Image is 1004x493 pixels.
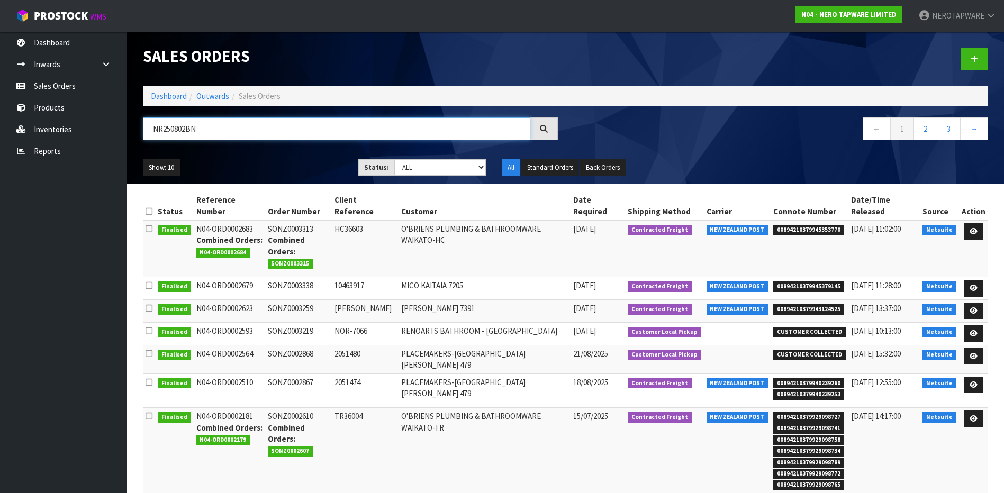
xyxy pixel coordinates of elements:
[573,280,596,290] span: [DATE]
[332,277,399,300] td: 10463917
[194,220,265,277] td: N04-ORD0002683
[573,326,596,336] span: [DATE]
[851,280,901,290] span: [DATE] 11:28:00
[922,327,956,337] span: Netsuite
[628,281,692,292] span: Contracted Freight
[265,300,332,323] td: SONZ0003259
[196,423,263,433] strong: Combined Orders:
[920,191,959,220] th: Source
[707,378,768,389] span: NEW ZEALAND POST
[158,350,191,360] span: Finalised
[773,304,844,315] span: 00894210379943124525
[801,10,897,19] strong: N04 - NERO TAPWARE LIMITED
[922,304,956,315] span: Netsuite
[196,435,250,445] span: N04-ORD0002179
[851,349,901,359] span: [DATE] 15:32:00
[628,378,692,389] span: Contracted Freight
[707,412,768,423] span: NEW ZEALAND POST
[628,304,692,315] span: Contracted Freight
[571,191,625,220] th: Date Required
[265,323,332,345] td: SONZ0003219
[773,446,844,457] span: 00894210379929098734
[863,117,891,140] a: ←
[268,259,313,269] span: SONZ0003315
[773,423,844,434] span: 00894210379929098741
[158,378,191,389] span: Finalised
[773,350,846,360] span: CUSTOMER COLLECTED
[399,373,571,407] td: PLACEMAKERS-[GEOGRAPHIC_DATA][PERSON_NAME] 479
[399,323,571,345] td: RENOARTS BATHROOM - [GEOGRAPHIC_DATA]
[268,423,305,444] strong: Combined Orders:
[265,277,332,300] td: SONZ0003338
[707,281,768,292] span: NEW ZEALAND POST
[194,345,265,373] td: N04-ORD0002564
[628,225,692,235] span: Contracted Freight
[332,220,399,277] td: HC36603
[848,191,920,220] th: Date/Time Released
[268,446,313,457] span: SONZ0002607
[399,300,571,323] td: [PERSON_NAME] 7391
[922,225,956,235] span: Netsuite
[851,326,901,336] span: [DATE] 10:13:00
[704,191,771,220] th: Carrier
[932,11,984,21] span: NEROTAPWARE
[851,224,901,234] span: [DATE] 11:02:00
[332,373,399,407] td: 2051474
[890,117,914,140] a: 1
[196,235,263,245] strong: Combined Orders:
[773,435,844,445] span: 00894210379929098758
[332,191,399,220] th: Client Reference
[194,300,265,323] td: N04-ORD0002623
[773,225,844,235] span: 00894210379945353770
[502,159,520,176] button: All
[265,373,332,407] td: SONZ0002867
[158,327,191,337] span: Finalised
[158,281,191,292] span: Finalised
[922,378,956,389] span: Netsuite
[913,117,937,140] a: 2
[194,373,265,407] td: N04-ORD0002510
[268,235,305,256] strong: Combined Orders:
[332,323,399,345] td: NOR-7066
[332,345,399,373] td: 2051480
[399,345,571,373] td: PLACEMAKERS-[GEOGRAPHIC_DATA][PERSON_NAME] 479
[707,225,768,235] span: NEW ZEALAND POST
[851,303,901,313] span: [DATE] 13:37:00
[573,224,596,234] span: [DATE]
[194,323,265,345] td: N04-ORD0002593
[158,225,191,235] span: Finalised
[521,159,579,176] button: Standard Orders
[707,304,768,315] span: NEW ZEALAND POST
[851,411,901,421] span: [DATE] 14:17:00
[194,277,265,300] td: N04-ORD0002679
[265,220,332,277] td: SONZ0003313
[773,469,844,479] span: 00894210379929098772
[158,412,191,423] span: Finalised
[573,411,608,421] span: 15/07/2025
[265,345,332,373] td: SONZ0002868
[399,191,571,220] th: Customer
[922,350,956,360] span: Netsuite
[773,327,846,337] span: CUSTOMER COLLECTED
[143,117,530,140] input: Search sales orders
[196,91,229,101] a: Outwards
[143,48,558,66] h1: Sales Orders
[332,300,399,323] td: [PERSON_NAME]
[151,91,187,101] a: Dashboard
[399,277,571,300] td: MICO KAITAIA 7205
[773,281,844,292] span: 00894210379945379145
[574,117,989,143] nav: Page navigation
[851,377,901,387] span: [DATE] 12:55:00
[399,220,571,277] td: O'BRIENS PLUMBING & BATHROOMWARE WAIKATO-HC
[194,191,265,220] th: Reference Number
[573,303,596,313] span: [DATE]
[773,458,844,468] span: 00894210379929098789
[196,248,250,258] span: N04-ORD0002684
[265,191,332,220] th: Order Number
[922,412,956,423] span: Netsuite
[937,117,961,140] a: 3
[959,191,988,220] th: Action
[364,163,389,172] strong: Status:
[773,480,844,490] span: 00894210379929098765
[158,304,191,315] span: Finalised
